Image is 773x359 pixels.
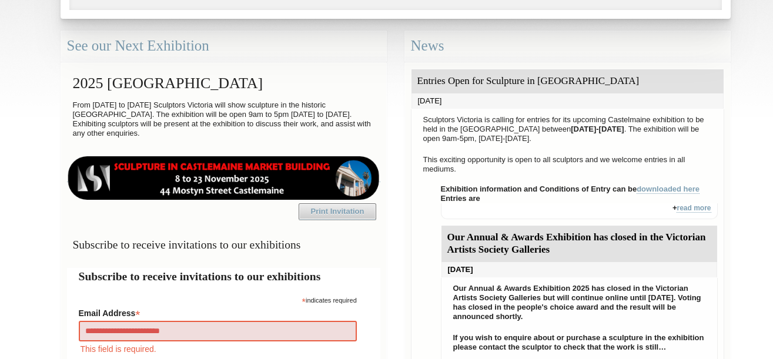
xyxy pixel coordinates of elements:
[411,93,724,109] div: [DATE]
[404,31,731,62] div: News
[417,112,718,146] p: Sculptors Victoria is calling for entries for its upcoming Castelmaine exhibition to be held in t...
[411,69,724,93] div: Entries Open for Sculpture in [GEOGRAPHIC_DATA]
[441,203,718,219] div: +
[79,343,357,355] div: This field is required.
[67,98,380,141] p: From [DATE] to [DATE] Sculptors Victoria will show sculpture in the historic [GEOGRAPHIC_DATA]. T...
[677,204,711,213] a: read more
[447,281,711,324] p: Our Annual & Awards Exhibition 2025 has closed in the Victorian Artists Society Galleries but wil...
[61,31,387,62] div: See our Next Exhibition
[299,203,376,220] a: Print Invitation
[637,184,700,194] a: downloaded here
[67,156,380,200] img: castlemaine-ldrbd25v2.png
[67,69,380,98] h2: 2025 [GEOGRAPHIC_DATA]
[417,152,718,177] p: This exciting opportunity is open to all sculptors and we welcome entries in all mediums.
[447,330,711,355] p: If you wish to enquire about or purchase a sculpture in the exhibition please contact the sculpto...
[441,226,717,262] div: Our Annual & Awards Exhibition has closed in the Victorian Artists Society Galleries
[441,262,717,277] div: [DATE]
[571,125,624,133] strong: [DATE]-[DATE]
[441,184,700,194] strong: Exhibition information and Conditions of Entry can be
[79,268,369,285] h2: Subscribe to receive invitations to our exhibitions
[79,294,357,305] div: indicates required
[79,305,357,319] label: Email Address
[67,233,380,256] h3: Subscribe to receive invitations to our exhibitions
